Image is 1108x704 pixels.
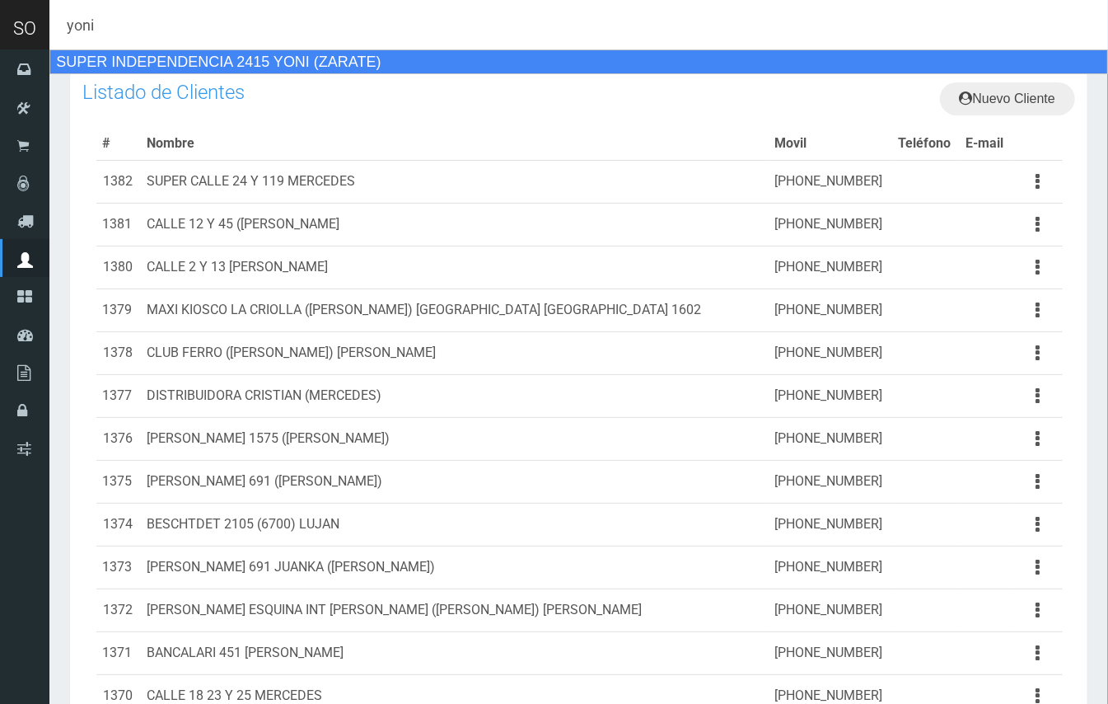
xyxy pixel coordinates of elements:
[96,160,140,203] td: 1382
[96,128,140,160] th: #
[140,160,769,203] td: SUPER CALLE 24 Y 119 MERCEDES
[140,203,769,246] td: CALLE 12 Y 45 ([PERSON_NAME]
[96,460,140,503] td: 1375
[140,503,769,546] td: BESCHTDET 2105 (6700) LUJAN
[96,417,140,460] td: 1376
[940,82,1076,115] a: Nuevo Cliente
[96,503,140,546] td: 1374
[892,128,960,160] th: Teléfono
[96,289,140,331] td: 1379
[769,460,892,503] td: [PHONE_NUMBER]
[140,246,769,289] td: CALLE 2 Y 13 [PERSON_NAME]
[96,331,140,374] td: 1378
[96,589,140,631] td: 1372
[96,203,140,246] td: 1381
[769,331,892,374] td: [PHONE_NUMBER]
[140,546,769,589] td: [PERSON_NAME] 691 JUANKA ([PERSON_NAME])
[769,203,892,246] td: [PHONE_NUMBER]
[82,82,245,102] h3: Listado de Clientes
[769,160,892,203] td: [PHONE_NUMBER]
[769,631,892,674] td: [PHONE_NUMBER]
[769,546,892,589] td: [PHONE_NUMBER]
[140,417,769,460] td: [PERSON_NAME] 1575 ([PERSON_NAME])
[769,374,892,417] td: [PHONE_NUMBER]
[96,631,140,674] td: 1371
[140,128,769,160] th: Nombre
[140,331,769,374] td: CLUB FERRO ([PERSON_NAME]) [PERSON_NAME]
[769,246,892,289] td: [PHONE_NUMBER]
[959,128,1011,160] th: E-mail
[769,128,892,160] th: Movil
[96,374,140,417] td: 1377
[96,546,140,589] td: 1373
[140,631,769,674] td: BANCALARI 451 [PERSON_NAME]
[49,49,1108,74] div: SUPER INDEPENDENCIA 2415 YONI (ZARATE)
[140,589,769,631] td: [PERSON_NAME] ESQUINA INT [PERSON_NAME] ([PERSON_NAME]) [PERSON_NAME]
[769,503,892,546] td: [PHONE_NUMBER]
[96,246,140,289] td: 1380
[140,460,769,503] td: [PERSON_NAME] 691 ([PERSON_NAME])
[769,289,892,331] td: [PHONE_NUMBER]
[769,589,892,631] td: [PHONE_NUMBER]
[769,417,892,460] td: [PHONE_NUMBER]
[140,374,769,417] td: DISTRIBUIDORA CRISTIAN (MERCEDES)
[140,289,769,331] td: MAXI KIOSCO LA CRIOLLA ([PERSON_NAME]) [GEOGRAPHIC_DATA] [GEOGRAPHIC_DATA] 1602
